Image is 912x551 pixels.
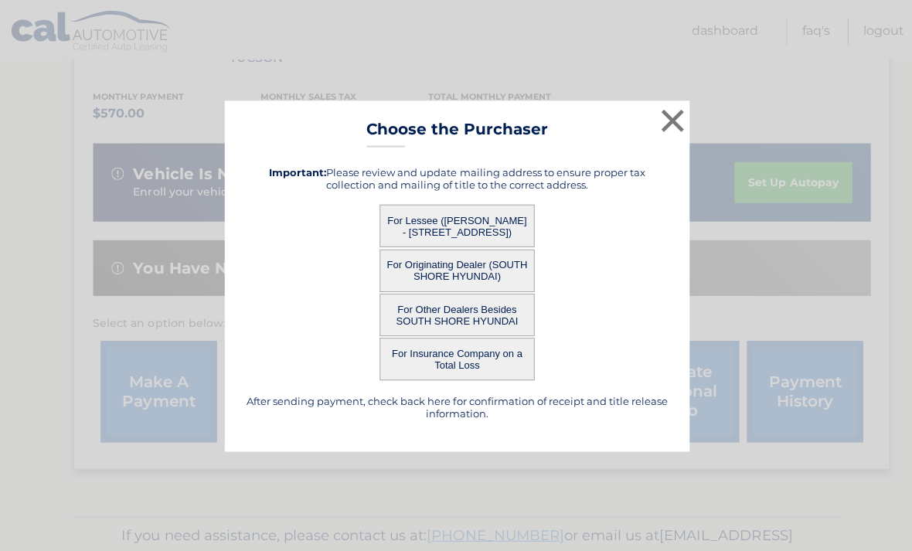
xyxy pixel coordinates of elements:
[379,293,533,335] button: For Other Dealers Besides SOUTH SHORE HYUNDAI
[366,120,547,147] h3: Choose the Purchaser
[379,249,533,291] button: For Originating Dealer (SOUTH SHORE HYUNDAI)
[268,165,325,178] strong: Important:
[243,165,669,190] h5: Please review and update mailing address to ensure proper tax collection and mailing of title to ...
[379,204,533,247] button: For Lessee ([PERSON_NAME] - [STREET_ADDRESS])
[243,394,669,419] h5: After sending payment, check back here for confirmation of receipt and title release information.
[379,337,533,379] button: For Insurance Company on a Total Loss
[655,105,686,136] button: ×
